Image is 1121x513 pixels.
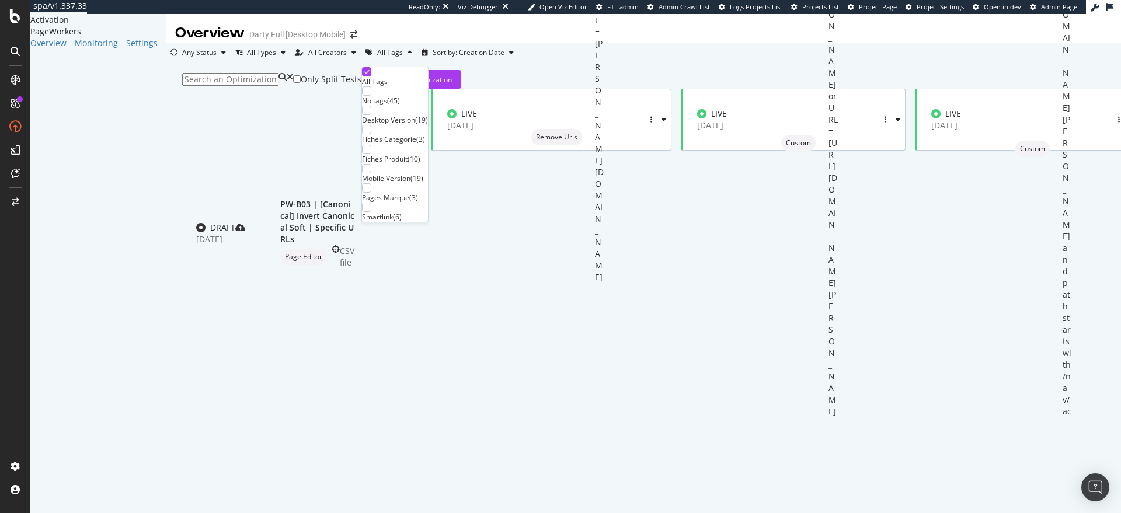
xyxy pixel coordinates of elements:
[917,2,964,11] span: Project Settings
[415,115,428,125] div: ( 19 )
[536,134,577,141] span: Remove Urls
[458,2,500,12] div: Viz Debugger:
[848,2,897,12] a: Project Page
[362,96,387,106] div: No tags
[126,37,158,49] a: Settings
[182,49,217,56] div: Any Status
[231,43,290,62] button: All Types
[30,37,67,49] a: Overview
[340,245,354,268] div: CSV file
[528,2,587,12] a: Open Viz Editor
[730,2,782,11] span: Logs Projects List
[30,14,166,26] div: Activation
[931,120,987,131] div: [DATE]
[362,134,416,144] div: Fiches Categorie
[377,49,403,56] div: All Tags
[802,2,839,11] span: Projects List
[531,129,582,145] div: neutral label
[1081,473,1109,501] div: Open Intercom Messenger
[290,43,361,62] button: All Creators
[906,2,964,12] a: Project Settings
[596,2,639,12] a: FTL admin
[447,120,503,131] div: [DATE]
[166,43,231,62] button: Any Status
[387,96,400,106] div: ( 45 )
[249,29,346,40] div: Darty Full [Desktop Mobile]
[410,173,423,183] div: ( 19 )
[416,134,425,144] div: ( 3 )
[308,49,347,56] div: All Creators
[362,115,415,125] div: Desktop Version
[361,43,417,62] button: All Tags
[791,2,839,12] a: Projects List
[30,26,166,37] div: PageWorkers
[711,108,727,120] div: LIVE
[285,253,322,260] span: Page Editor
[280,249,327,265] div: neutral label
[647,2,710,12] a: Admin Crawl List
[697,120,753,131] div: [DATE]
[1015,141,1050,157] div: neutral label
[539,2,587,11] span: Open Viz Editor
[182,73,278,86] input: Search an Optimization
[350,30,357,39] div: arrow-right-arrow-left
[786,139,811,146] span: Custom
[196,233,252,245] div: [DATE]
[280,198,354,245] div: PW-B03 | [Canonical] Invert Canonical Soft | Specific URLs
[719,2,782,12] a: Logs Projects List
[607,2,639,11] span: FTL admin
[417,43,518,62] button: Sort by: Creation Date
[210,222,235,233] div: DRAFT
[945,108,961,120] div: LIVE
[461,108,477,120] div: LIVE
[1020,145,1045,152] span: Custom
[362,193,409,203] div: Pages Marque
[301,74,361,85] div: Only Split Tests
[859,2,897,11] span: Project Page
[781,135,816,151] div: neutral label
[1041,2,1077,11] span: Admin Page
[175,23,245,43] div: Overview
[362,154,408,164] div: Fiches Produit
[362,173,410,183] div: Mobile Version
[362,76,428,86] div: All Tags
[659,2,710,11] span: Admin Crawl List
[75,37,118,49] a: Monitoring
[984,2,1021,11] span: Open in dev
[433,49,504,56] div: Sort by: Creation Date
[1030,2,1077,12] a: Admin Page
[408,154,420,164] div: ( 10 )
[409,2,440,12] div: ReadOnly:
[409,193,418,203] div: ( 3 )
[362,212,393,222] div: Smartlink
[973,2,1021,12] a: Open in dev
[393,212,402,222] div: ( 6 )
[247,49,276,56] div: All Types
